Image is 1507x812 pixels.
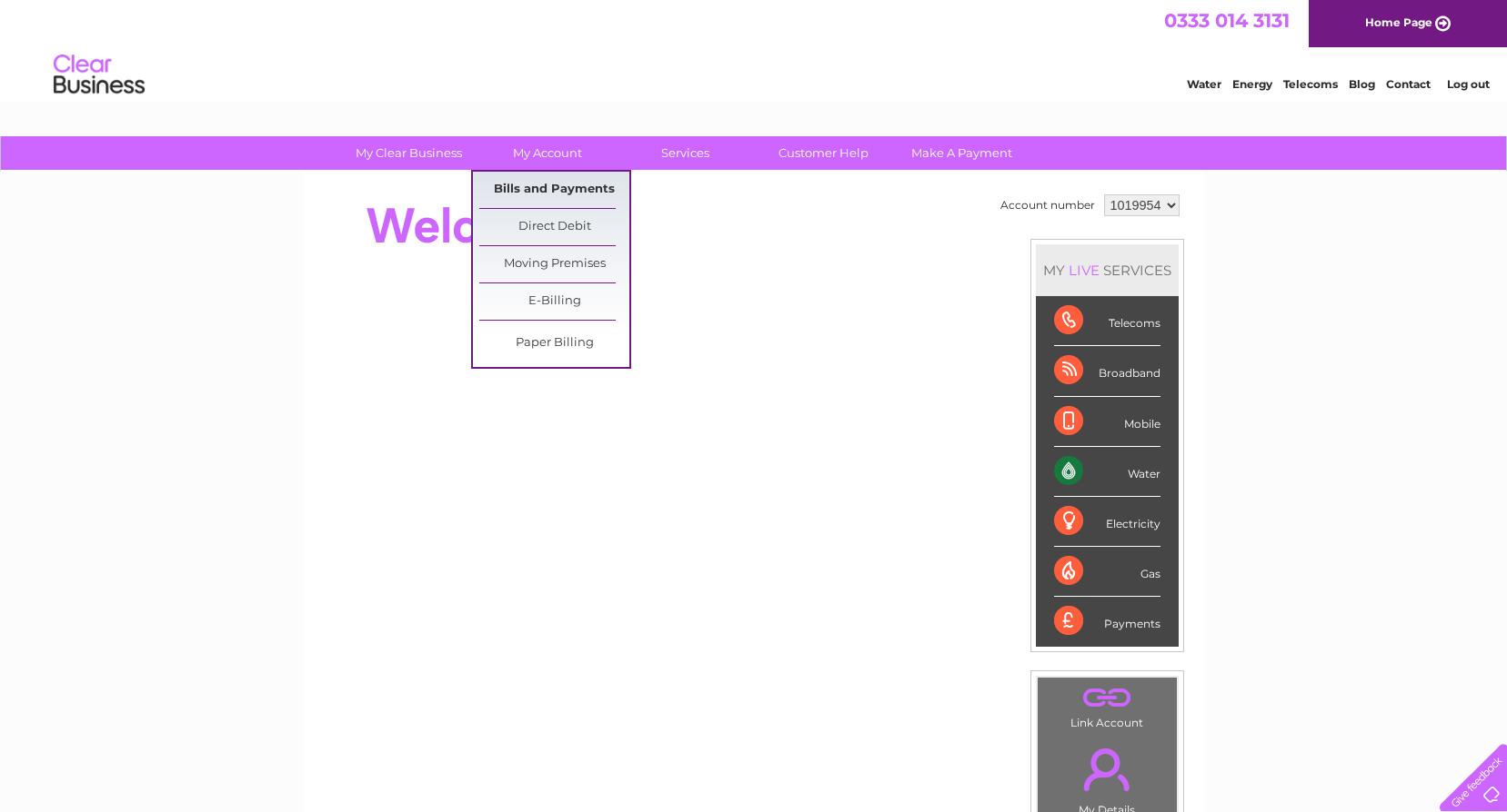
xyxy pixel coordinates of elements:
[53,47,146,103] img: logo.png
[1054,346,1160,396] div: Broadband
[1054,497,1160,547] div: Electricity
[1054,447,1160,497] div: Water
[1065,262,1103,279] div: LIVE
[479,209,629,245] a: Direct Debit
[1164,9,1290,32] a: 0333 014 3131
[479,283,629,320] a: E-Billing
[472,136,622,170] a: My Account
[1042,682,1172,714] a: .
[1232,77,1272,91] a: Energy
[1037,677,1178,734] td: Link Account
[1054,597,1160,646] div: Payments
[1036,244,1179,296] div: MY SERVICES
[1187,77,1221,91] a: Water
[479,246,629,282] a: Moving Premises
[610,136,760,170] a: Services
[479,172,629,208] a: Bills and Payments
[1349,77,1375,91] a: Blog
[325,10,1184,88] div: Clear Business is a trading name of Verastar Limited (registered in [GEOGRAPHIC_DATA] No. 3667643...
[1283,77,1338,91] a: Telecoms
[748,136,899,170] a: Customer Help
[1054,547,1160,597] div: Gas
[996,190,1100,221] td: Account number
[479,325,629,361] a: Paper Billing
[1054,397,1160,447] div: Mobile
[1054,296,1160,346] div: Telecoms
[334,136,484,170] a: My Clear Business
[1447,77,1490,91] a: Log out
[1042,738,1172,801] a: .
[887,136,1037,170] a: Make A Payment
[1386,77,1431,91] a: Contact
